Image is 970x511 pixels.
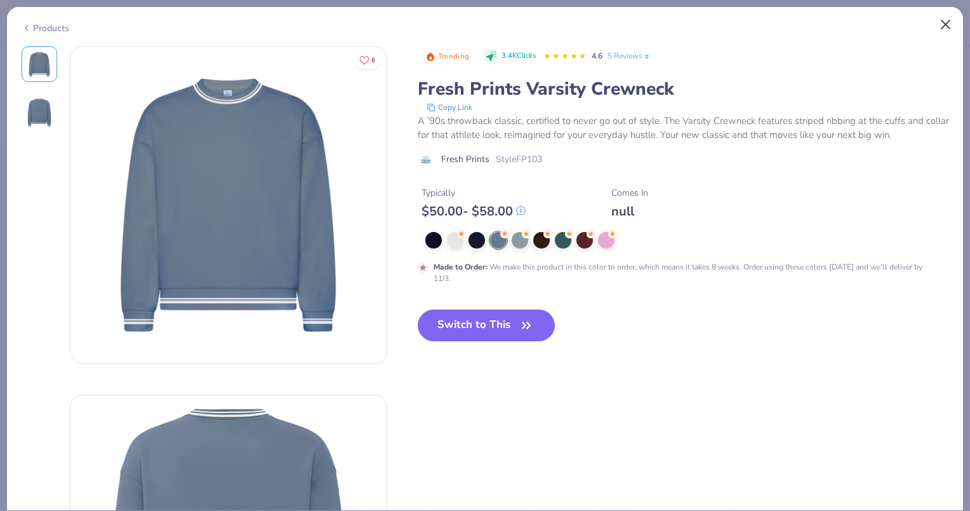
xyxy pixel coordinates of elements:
[354,51,381,69] button: Like
[425,51,435,62] img: Trending sort
[543,46,587,67] div: 4.6 Stars
[22,22,69,35] div: Products
[438,53,469,60] span: Trending
[441,153,489,166] span: Fresh Prints
[418,77,949,101] div: Fresh Prints Varsity Crewneck
[502,51,536,62] span: 3.4K Clicks
[419,48,476,65] button: Badge Button
[70,47,387,364] img: Front
[418,310,555,341] button: Switch to This
[608,50,651,62] a: 5 Reviews
[418,114,949,142] div: A ’90s throwback classic, certified to never go out of style. The Varsity Crewneck features strip...
[24,49,55,79] img: Front
[24,97,55,128] img: Back
[611,203,648,219] div: null
[434,262,488,272] strong: Made to Order :
[592,51,602,61] span: 4.6
[422,203,526,219] div: $ 50.00 - $ 58.00
[371,57,375,64] span: 6
[496,153,542,166] span: Style FP103
[422,186,526,200] div: Typically
[611,186,648,200] div: Comes In
[423,101,476,114] button: copy to clipboard
[934,13,958,37] button: Close
[434,261,926,284] div: We make this product in this color to order, which means it takes 8 weeks. Order using these colo...
[418,154,435,165] img: brand logo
